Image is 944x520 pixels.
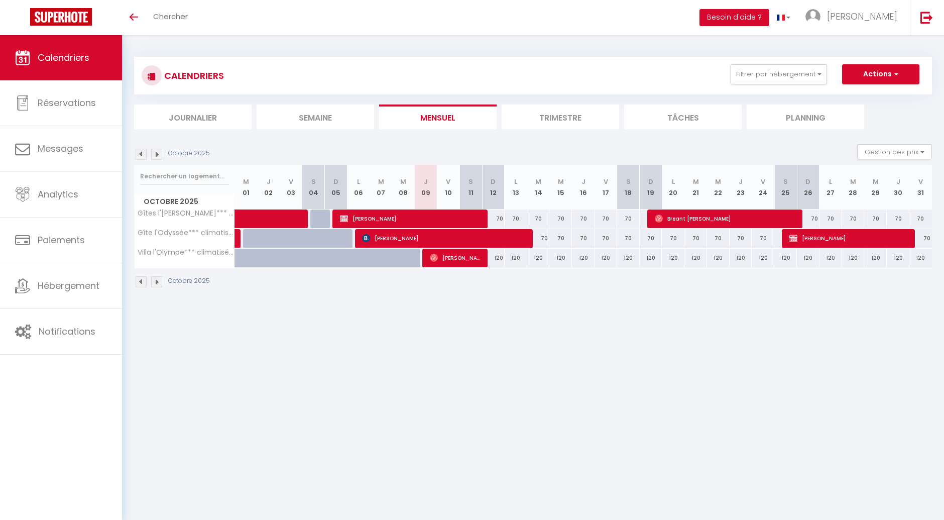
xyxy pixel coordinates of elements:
span: Octobre 2025 [135,194,234,209]
th: 01 [235,165,258,210]
abbr: J [581,177,585,186]
abbr: D [648,177,653,186]
button: Actions [842,64,919,84]
div: 70 [505,210,527,228]
div: 120 [505,249,527,267]
div: 70 [909,210,932,228]
th: 29 [864,165,887,210]
div: 70 [909,229,932,248]
div: 120 [572,249,595,267]
abbr: L [357,177,360,186]
span: Breant [PERSON_NAME] [655,209,798,228]
div: 70 [864,210,887,228]
th: 25 [774,165,797,210]
th: 12 [482,165,505,210]
div: 120 [595,249,617,267]
th: 18 [617,165,640,210]
div: 120 [842,249,865,267]
th: 04 [302,165,325,210]
div: 70 [684,229,707,248]
th: 11 [459,165,482,210]
span: Gîte l'Odyssée*** climatisé, 3 chambres, 6 personnes, piscine chauffée et privée [136,229,237,237]
div: 70 [482,210,505,228]
div: 70 [572,210,595,228]
div: 120 [662,249,684,267]
div: 70 [572,229,595,248]
th: 07 [370,165,392,210]
span: [PERSON_NAME] [430,248,483,267]
th: 20 [662,165,684,210]
th: 23 [730,165,752,210]
div: 70 [527,229,550,248]
th: 30 [887,165,909,210]
div: 70 [549,210,572,228]
abbr: M [378,177,384,186]
div: 120 [482,249,505,267]
div: 70 [617,229,640,248]
div: 120 [640,249,662,267]
abbr: S [783,177,788,186]
div: 70 [842,210,865,228]
div: 120 [774,249,797,267]
abbr: D [805,177,810,186]
li: Mensuel [379,105,497,129]
div: 70 [549,229,572,248]
div: 70 [730,229,752,248]
div: 120 [684,249,707,267]
abbr: L [672,177,675,186]
div: 120 [549,249,572,267]
div: 120 [797,249,819,267]
span: Analytics [38,188,78,200]
span: Paiements [38,234,85,246]
th: 03 [280,165,302,210]
div: 70 [640,229,662,248]
th: 28 [842,165,865,210]
th: 13 [505,165,527,210]
abbr: M [693,177,699,186]
div: 70 [662,229,684,248]
th: 27 [819,165,842,210]
abbr: D [491,177,496,186]
th: 31 [909,165,932,210]
span: [PERSON_NAME] [340,209,483,228]
p: Octobre 2025 [168,149,210,158]
abbr: M [243,177,249,186]
span: Villa l'Olympe*** climatisée, 4 Chambres, 10 Personnes, [PERSON_NAME] et Privée [136,249,237,256]
span: Notifications [39,325,95,338]
th: 19 [640,165,662,210]
div: 70 [752,229,774,248]
th: 21 [684,165,707,210]
p: Octobre 2025 [168,276,210,286]
abbr: D [333,177,338,186]
span: Réservations [38,96,96,109]
abbr: M [873,177,879,186]
span: [PERSON_NAME] [789,229,910,248]
span: Calendriers [38,51,89,64]
span: Hébergement [38,279,99,292]
div: 120 [909,249,932,267]
th: 10 [437,165,460,210]
th: 24 [752,165,774,210]
span: Messages [38,142,83,155]
abbr: V [918,177,923,186]
button: Gestion des prix [857,144,932,159]
abbr: L [514,177,517,186]
span: [PERSON_NAME] [827,10,897,23]
button: Besoin d'aide ? [699,9,769,26]
abbr: V [761,177,765,186]
input: Rechercher un logement... [140,167,229,185]
div: 70 [527,210,550,228]
th: 17 [595,165,617,210]
li: Planning [747,105,864,129]
div: 120 [707,249,730,267]
div: 70 [617,210,640,228]
span: Chercher [153,11,188,22]
th: 15 [549,165,572,210]
li: Trimestre [502,105,619,129]
abbr: S [311,177,316,186]
div: 70 [887,210,909,228]
div: 70 [595,229,617,248]
th: 05 [325,165,347,210]
abbr: M [558,177,564,186]
abbr: J [267,177,271,186]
